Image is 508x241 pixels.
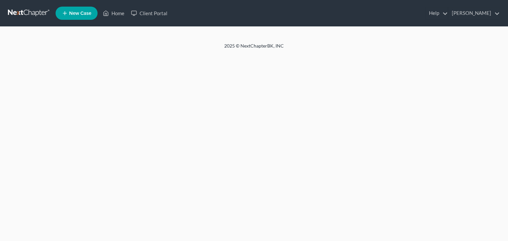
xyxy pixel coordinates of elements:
a: Home [100,7,128,19]
a: Client Portal [128,7,171,19]
div: 2025 © NextChapterBK, INC [65,43,443,54]
a: Help [426,7,448,19]
a: [PERSON_NAME] [448,7,500,19]
new-legal-case-button: New Case [56,7,98,20]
